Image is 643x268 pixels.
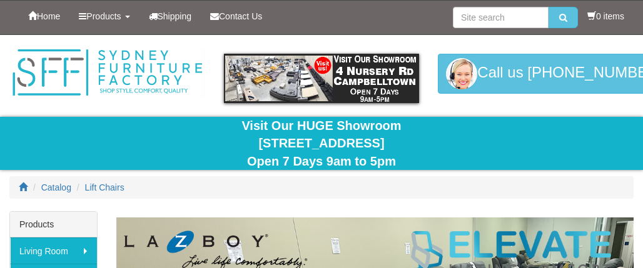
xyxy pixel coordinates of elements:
img: showroom.gif [224,54,420,103]
a: Home [19,1,69,32]
a: Living Room [10,237,97,264]
div: Products [10,212,97,237]
a: Products [69,1,139,32]
a: Shipping [139,1,201,32]
span: Home [37,11,60,21]
a: Lift Chairs [85,182,124,192]
li: 0 items [587,10,624,22]
span: Products [86,11,121,21]
input: Site search [453,7,549,28]
span: Contact Us [219,11,262,21]
a: Catalog [41,182,71,192]
span: Shipping [158,11,192,21]
div: Visit Our HUGE Showroom [STREET_ADDRESS] Open 7 Days 9am to 5pm [9,117,634,171]
img: Sydney Furniture Factory [9,47,205,98]
a: Contact Us [201,1,271,32]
